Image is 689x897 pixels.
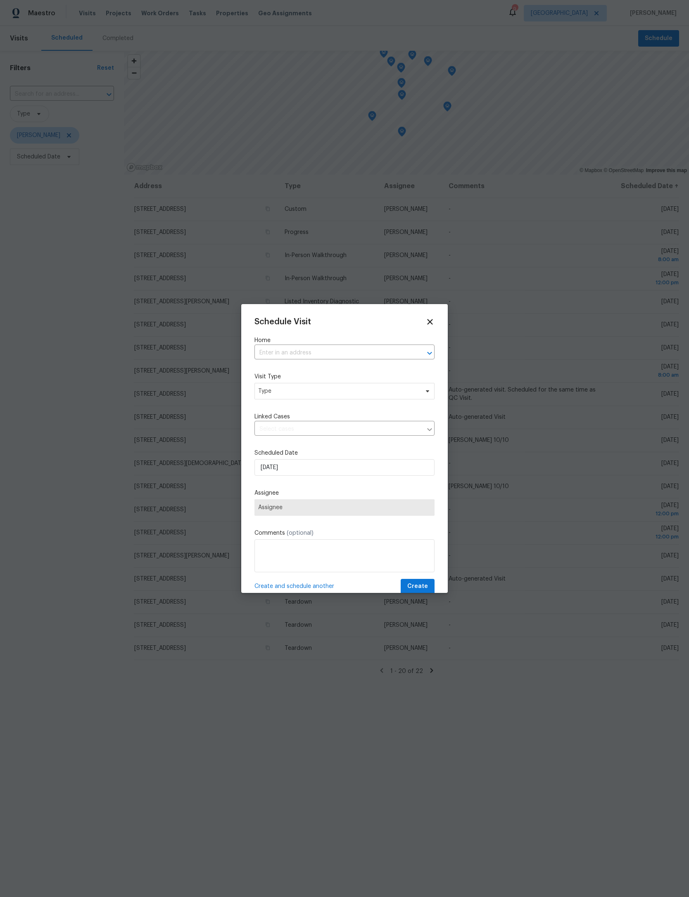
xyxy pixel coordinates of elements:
[258,387,419,395] span: Type
[254,459,435,476] input: M/D/YYYY
[254,582,334,590] span: Create and schedule another
[425,317,435,326] span: Close
[258,504,431,511] span: Assignee
[254,347,411,359] input: Enter in an address
[287,530,314,536] span: (optional)
[407,581,428,592] span: Create
[254,318,311,326] span: Schedule Visit
[254,489,435,497] label: Assignee
[254,529,435,537] label: Comments
[254,449,435,457] label: Scheduled Date
[254,336,435,345] label: Home
[254,413,290,421] span: Linked Cases
[254,373,435,381] label: Visit Type
[424,347,435,359] button: Open
[401,579,435,594] button: Create
[254,423,422,436] input: Select cases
